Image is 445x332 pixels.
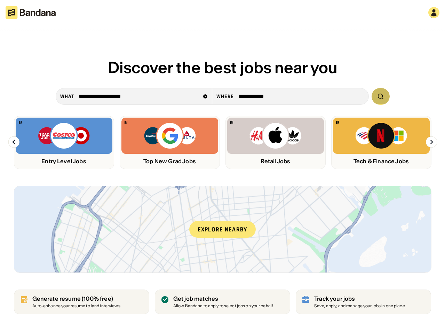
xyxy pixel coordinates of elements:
[230,121,233,124] img: Bandana logo
[426,136,437,148] img: Right Arrow
[32,304,120,308] div: Auto-enhance your resume to land interviews
[225,116,326,169] a: Bandana logoH&M, Apply, Adidas logosRetail Jobs
[60,93,74,100] div: what
[227,158,324,165] div: Retail Jobs
[108,58,337,77] span: Discover the best jobs near you
[189,221,256,238] div: Explore nearby
[121,158,218,165] div: Top New Grad Jobs
[120,116,220,169] a: Bandana logoCapital One, Google, Delta logosTop New Grad Jobs
[14,290,149,314] a: Generate resume (100% free)Auto-enhance your resume to land interviews
[355,122,407,150] img: Bank of America, Netflix, Microsoft logos
[296,290,431,314] a: Track your jobs Save, apply, and manage your jobs in one place
[14,186,431,272] a: Explore nearby
[173,295,273,302] div: Get job matches
[314,304,405,308] div: Save, apply, and manage your jobs in one place
[216,93,234,100] div: Where
[14,116,114,169] a: Bandana logoTrader Joe’s, Costco, Target logosEntry Level Jobs
[6,6,56,19] img: Bandana logotype
[32,295,120,302] div: Generate resume
[143,122,196,150] img: Capital One, Google, Delta logos
[8,136,19,148] img: Left Arrow
[336,121,339,124] img: Bandana logo
[16,158,112,165] div: Entry Level Jobs
[19,121,22,124] img: Bandana logo
[125,121,127,124] img: Bandana logo
[249,122,302,150] img: H&M, Apply, Adidas logos
[155,290,290,314] a: Get job matches Allow Bandana to apply to select jobs on your behalf
[82,295,113,302] span: (100% free)
[173,304,273,308] div: Allow Bandana to apply to select jobs on your behalf
[38,122,90,150] img: Trader Joe’s, Costco, Target logos
[333,158,430,165] div: Tech & Finance Jobs
[331,116,431,169] a: Bandana logoBank of America, Netflix, Microsoft logosTech & Finance Jobs
[314,295,405,302] div: Track your jobs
